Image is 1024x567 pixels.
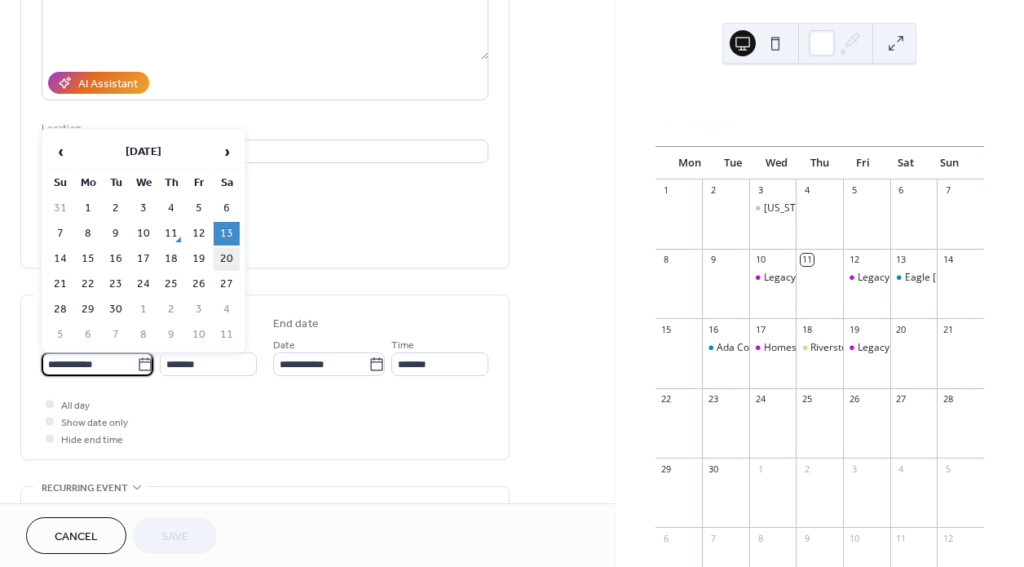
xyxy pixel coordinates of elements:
[707,184,719,197] div: 2
[186,298,212,321] td: 3
[103,298,129,321] td: 30
[669,147,712,179] div: Mon
[130,171,157,195] th: We
[186,171,212,195] th: Fr
[660,254,673,266] div: 8
[942,463,954,475] div: 5
[47,298,73,321] td: 28
[186,222,212,246] td: 12
[47,272,73,296] td: 21
[801,184,813,197] div: 4
[764,202,894,215] div: [US_STATE] Power Company
[749,341,797,355] div: Homestead Community
[47,222,73,246] td: 7
[895,254,907,266] div: 13
[75,222,101,246] td: 8
[707,254,719,266] div: 9
[749,202,797,215] div: Idaho Power Company
[214,171,240,195] th: Sa
[712,147,755,179] div: Tue
[130,298,157,321] td: 1
[942,323,954,335] div: 21
[755,147,798,179] div: Wed
[186,197,212,220] td: 5
[801,463,813,475] div: 2
[130,323,157,347] td: 8
[55,529,98,546] span: Cancel
[660,184,673,197] div: 1
[214,247,240,271] td: 20
[798,147,841,179] div: Thu
[942,254,954,266] div: 14
[130,222,157,246] td: 10
[158,247,184,271] td: 18
[103,323,129,347] td: 7
[75,197,101,220] td: 1
[848,463,860,475] div: 3
[103,247,129,271] td: 16
[130,247,157,271] td: 17
[391,337,414,354] span: Time
[707,323,719,335] div: 16
[707,463,719,475] div: 30
[764,341,872,355] div: Homestead Community
[660,393,673,405] div: 22
[158,272,184,296] td: 25
[754,393,766,405] div: 24
[801,254,813,266] div: 11
[942,532,954,544] div: 12
[26,517,126,554] button: Cancel
[47,171,73,195] th: Su
[103,272,129,296] td: 23
[890,271,938,285] div: Eagle Saturday Market
[158,197,184,220] td: 4
[48,135,73,168] span: ‹
[848,323,860,335] div: 19
[841,147,885,179] div: Fri
[214,272,240,296] td: 27
[214,222,240,246] td: 13
[47,323,73,347] td: 5
[796,341,843,355] div: Riverstone
[848,393,860,405] div: 26
[655,87,984,107] div: [DATE]
[214,197,240,220] td: 6
[186,323,212,347] td: 10
[61,432,123,449] span: Hide end time
[75,135,212,170] th: [DATE]
[660,532,673,544] div: 6
[754,463,766,475] div: 1
[186,272,212,296] td: 26
[848,254,860,266] div: 12
[214,135,239,168] span: ›
[48,72,149,94] button: AI Assistant
[75,247,101,271] td: 15
[858,271,957,285] div: Legacy Neighborhood
[942,184,954,197] div: 7
[754,532,766,544] div: 8
[214,323,240,347] td: 11
[78,76,138,93] div: AI Assistant
[801,532,813,544] div: 9
[158,222,184,246] td: 11
[754,323,766,335] div: 17
[47,197,73,220] td: 31
[754,254,766,266] div: 10
[75,298,101,321] td: 29
[75,171,101,195] th: Mo
[103,171,129,195] th: Tu
[103,222,129,246] td: 9
[75,323,101,347] td: 6
[801,393,813,405] div: 25
[273,337,295,354] span: Date
[130,272,157,296] td: 24
[810,341,858,355] div: Riverstone
[47,247,73,271] td: 14
[158,323,184,347] td: 9
[158,298,184,321] td: 2
[848,184,860,197] div: 5
[764,271,863,285] div: Legacy Neighborhood
[707,532,719,544] div: 7
[61,397,90,414] span: All day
